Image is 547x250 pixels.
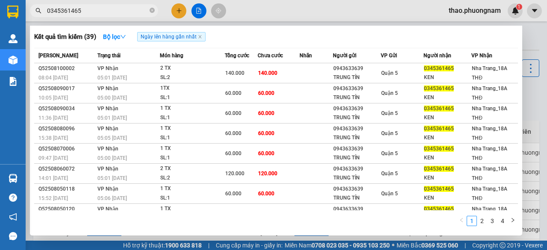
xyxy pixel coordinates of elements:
div: KEN [424,133,471,142]
span: 60.000 [258,90,274,96]
span: 05:06 [DATE] [97,195,127,201]
div: SL: 2 [160,174,224,183]
div: 0943633639 [333,185,380,194]
span: 0345361465 [424,186,454,192]
div: TRUNG TÍN [333,133,380,142]
input: Tìm tên, số ĐT hoặc mã đơn [47,6,148,15]
div: KEN [424,153,471,162]
div: KEN [424,93,471,102]
span: 0345361465 [424,166,454,172]
li: Previous Page [456,216,467,226]
span: 120.000 [258,171,277,176]
span: 60.000 [225,191,241,197]
li: 2 [477,216,487,226]
div: 1 TX [160,144,224,153]
div: SL: 2 [160,73,224,82]
span: VP Nhận [97,206,118,212]
span: Nha Trang_18A THĐ [472,186,507,201]
span: Quận 5 [381,130,398,136]
span: Chưa cước [258,53,283,59]
div: 0943633639 [333,84,380,93]
span: [PERSON_NAME] [38,53,78,59]
span: Tổng cước [225,53,249,59]
span: 05:01 [DATE] [97,115,127,121]
span: 140.000 [225,70,244,76]
button: right [508,216,518,226]
img: warehouse-icon [9,174,18,183]
div: 1 TX [160,184,224,194]
span: 120.000 [225,171,244,176]
div: TRUNG TÍN [333,113,380,122]
span: Người gửi [333,53,356,59]
span: Nha Trang_18A THĐ [472,206,507,221]
span: close-circle [150,7,155,15]
span: Trạng thái [97,53,121,59]
div: 0943633639 [333,144,380,153]
div: TRUNG TÍN [333,73,380,82]
strong: Bộ lọc [103,33,126,40]
span: 08:04 [DATE] [38,75,68,81]
div: TRUNG TÍN [333,153,380,162]
span: 05:00 [DATE] [97,155,127,161]
span: 0345361465 [424,126,454,132]
span: Quận 5 [381,191,398,197]
span: Món hàng [160,53,183,59]
span: Nhãn [300,53,312,59]
span: VP Nhận [471,53,492,59]
span: VP Nhận [97,186,118,192]
div: 0943633639 [333,165,380,174]
span: VP Nhận [97,126,118,132]
img: logo-vxr [7,6,18,18]
span: 05:00 [DATE] [97,95,127,101]
span: 60.000 [225,110,241,116]
span: 60.000 [225,90,241,96]
span: 60.000 [258,110,274,116]
a: 1 [467,216,476,226]
span: Ngày lên hàng gần nhất [137,32,206,41]
img: solution-icon [9,77,18,86]
span: 14:01 [DATE] [38,175,68,181]
span: question-circle [9,194,17,202]
div: SL: 1 [160,194,224,203]
div: Q52508060072 [38,165,95,174]
span: Quận 5 [381,171,398,176]
span: Nha Trang_18A THĐ [472,126,507,141]
span: 05:01 [DATE] [97,175,127,181]
span: 09:47 [DATE] [38,155,68,161]
div: 2 TX [160,64,224,73]
span: 0345361465 [424,146,454,152]
span: Nha Trang_18A THĐ [472,65,507,81]
div: Q52508050120 [38,205,95,214]
span: Quận 5 [381,110,398,116]
span: 60.000 [258,191,274,197]
h3: Kết quả tìm kiếm ( 39 ) [34,32,96,41]
div: KEN [424,73,471,82]
div: Q52508100002 [38,64,95,73]
div: TRUNG TÍN [333,174,380,182]
div: TRUNG TÍN [333,194,380,203]
img: warehouse-icon [9,56,18,65]
div: Q52508090034 [38,104,95,113]
span: 10:05 [DATE] [38,95,68,101]
div: 0943633639 [333,124,380,133]
div: Q52508090017 [38,84,95,93]
span: Nha Trang_18A THĐ [472,146,507,161]
div: Q52508070006 [38,144,95,153]
div: SL: 1 [160,133,224,143]
span: Quận 5 [381,90,398,96]
span: Nha Trang_18A THĐ [472,106,507,121]
span: VP Nhận [97,85,118,91]
span: 60.000 [258,130,274,136]
div: 1TX [160,84,224,93]
span: left [459,218,464,223]
span: VP Nhận [97,65,118,71]
span: 0345361465 [424,106,454,112]
span: VP Nhận [97,106,118,112]
div: SL: 1 [160,153,224,163]
div: 0943633639 [333,64,380,73]
span: right [510,218,515,223]
div: 1 TX [160,124,224,133]
span: close [198,35,202,39]
span: 140.000 [258,70,277,76]
button: left [456,216,467,226]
